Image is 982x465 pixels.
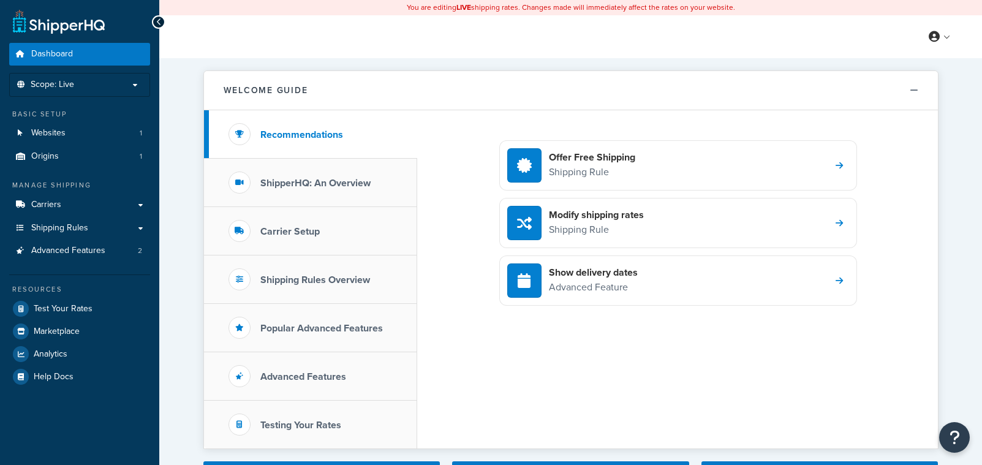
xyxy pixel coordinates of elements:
a: Analytics [9,343,150,365]
h3: Testing Your Rates [260,420,341,431]
h3: Shipping Rules Overview [260,274,370,285]
span: Websites [31,128,66,138]
span: Dashboard [31,49,73,59]
p: Advanced Feature [549,279,638,295]
div: Resources [9,284,150,295]
h2: Welcome Guide [224,86,308,95]
a: Origins1 [9,145,150,168]
h3: Recommendations [260,129,343,140]
span: 2 [138,246,142,256]
span: 1 [140,151,142,162]
span: Analytics [34,349,67,360]
span: Carriers [31,200,61,210]
span: Test Your Rates [34,304,93,314]
h4: Show delivery dates [549,266,638,279]
h3: ShipperHQ: An Overview [260,178,371,189]
h4: Offer Free Shipping [549,151,635,164]
h3: Advanced Features [260,371,346,382]
span: Advanced Features [31,246,105,256]
span: Marketplace [34,327,80,337]
div: Manage Shipping [9,180,150,191]
div: Basic Setup [9,109,150,119]
span: Help Docs [34,372,74,382]
button: Welcome Guide [204,71,938,110]
a: Help Docs [9,366,150,388]
span: 1 [140,128,142,138]
span: Shipping Rules [31,223,88,233]
button: Open Resource Center [939,422,970,453]
a: Marketplace [9,320,150,342]
li: Origins [9,145,150,168]
a: Test Your Rates [9,298,150,320]
li: Websites [9,122,150,145]
a: Shipping Rules [9,217,150,240]
a: Websites1 [9,122,150,145]
a: Dashboard [9,43,150,66]
span: Scope: Live [31,80,74,90]
span: Origins [31,151,59,162]
p: Shipping Rule [549,164,635,180]
a: Carriers [9,194,150,216]
h4: Modify shipping rates [549,208,644,222]
h3: Carrier Setup [260,226,320,237]
b: LIVE [456,2,471,13]
a: Advanced Features2 [9,240,150,262]
li: Advanced Features [9,240,150,262]
h3: Popular Advanced Features [260,323,383,334]
p: Shipping Rule [549,222,644,238]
